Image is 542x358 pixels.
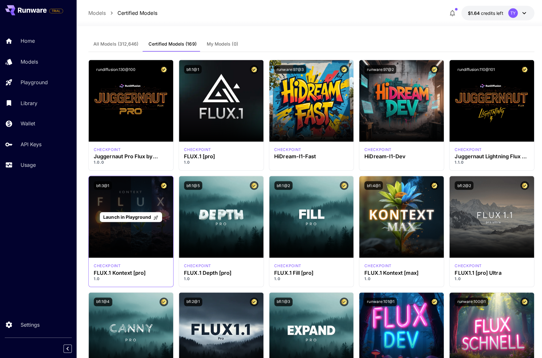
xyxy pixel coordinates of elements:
[20,119,35,126] p: Wallet
[427,295,435,304] button: Certified Model – Vetted for best performance and includes a commercial license.
[93,180,111,188] button: bfl:3@1
[362,146,388,151] p: checkpoint
[362,274,435,279] p: 1.0
[49,9,62,13] span: TRIAL
[158,295,167,304] button: Certified Model – Vetted for best performance and includes a commercial license.
[93,261,120,267] div: FLUX.1 Kontext [pro]
[272,180,290,188] button: bfl:1@2
[20,37,35,44] p: Home
[451,158,525,164] p: 1.1.0
[183,268,256,274] h3: FLUX.1 Depth [pro]
[205,41,236,47] span: My Models (0)
[93,41,137,47] span: All Models (312,646)
[272,261,299,267] div: fluxpro
[451,268,525,274] h3: FLUX1.1 [pro] Ultra
[451,261,478,267] div: fluxultra
[477,10,499,16] span: credits left
[183,180,201,188] button: bfl:1@5
[516,295,525,304] button: Certified Model – Vetted for best performance and includes a commercial license.
[504,8,514,18] div: TY
[99,210,161,220] a: Launch in Playground
[88,9,105,17] a: Models
[93,152,167,158] h3: Juggernaut Pro Flux by RunDiffusion
[117,9,156,17] a: Certified Models
[451,146,478,151] p: checkpoint
[451,65,494,73] button: rundiffusion:110@101
[93,65,137,73] button: rundiffusion:130@100
[183,261,210,267] p: checkpoint
[362,261,388,267] p: checkpoint
[20,318,39,326] p: Settings
[451,180,470,188] button: bfl:2@2
[272,152,346,158] h3: HiDream-I1-Fast
[451,295,484,304] button: runware:100@1
[272,295,290,304] button: bfl:1@3
[103,213,150,218] span: Launch in Playground
[516,65,525,73] button: Certified Model – Vetted for best performance and includes a commercial license.
[88,9,156,17] nav: breadcrumb
[451,274,525,279] p: 1.0
[272,65,304,73] button: runware:97@3
[49,7,63,15] span: Add your payment card to enable full platform functionality.
[248,180,256,188] button: Certified Model – Vetted for best performance and includes a commercial license.
[272,146,299,151] div: HiDream Fast
[272,268,346,274] h3: FLUX.1 Fill [pro]
[183,274,256,279] p: 1.0
[451,152,525,158] h3: Juggernaut Lightning Flux by RunDiffusion
[272,146,299,151] p: checkpoint
[183,261,210,267] div: fluxpro
[183,158,256,164] p: 1.0
[427,65,435,73] button: Certified Model – Vetted for best performance and includes a commercial license.
[183,152,256,158] h3: FLUX.1 [pro]
[362,180,380,188] button: bfl:4@1
[20,98,37,106] p: Library
[337,180,346,188] button: Certified Model – Vetted for best performance and includes a commercial license.
[183,295,201,304] button: bfl:2@1
[464,10,499,16] div: $1.644
[20,160,35,167] p: Usage
[458,6,530,20] button: $1.644TY
[451,146,478,151] div: FLUX.1 D
[20,78,47,85] p: Playground
[183,65,200,73] button: bfl:1@1
[93,146,120,151] div: FLUX.1 D
[516,180,525,188] button: Certified Model – Vetted for best performance and includes a commercial license.
[248,295,256,304] button: Certified Model – Vetted for best performance and includes a commercial license.
[362,146,388,151] div: HiDream Dev
[93,261,120,267] p: checkpoint
[93,268,167,274] h3: FLUX.1 Kontext [pro]
[362,152,435,158] h3: HiDream-I1-Dev
[464,10,477,16] span: $1.64
[158,65,167,73] button: Certified Model – Vetted for best performance and includes a commercial license.
[362,268,435,274] h3: FLUX.1 Kontext [max]
[148,41,195,47] span: Certified Models (169)
[248,65,256,73] button: Certified Model – Vetted for best performance and includes a commercial license.
[272,274,346,279] p: 1.0
[93,295,111,304] button: bfl:1@4
[93,158,167,164] p: 1.0.0
[427,180,435,188] button: Certified Model – Vetted for best performance and includes a commercial license.
[362,261,388,267] div: FLUX.1 Kontext [max]
[337,295,346,304] button: Certified Model – Vetted for best performance and includes a commercial license.
[183,146,210,151] div: fluxpro
[158,180,167,188] button: Certified Model – Vetted for best performance and includes a commercial license.
[68,340,76,352] div: Collapse sidebar
[272,261,299,267] p: checkpoint
[183,146,210,151] p: checkpoint
[63,342,71,350] button: Collapse sidebar
[451,261,478,267] p: checkpoint
[362,295,394,304] button: runware:101@1
[337,65,346,73] button: Certified Model – Vetted for best performance and includes a commercial license.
